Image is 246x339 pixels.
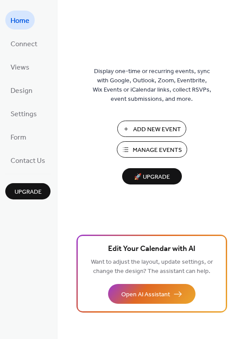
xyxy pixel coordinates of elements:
[117,141,187,158] button: Manage Events
[108,284,195,304] button: Open AI Assistant
[121,290,170,299] span: Open AI Assistant
[122,168,182,184] button: 🚀 Upgrade
[11,107,37,121] span: Settings
[11,14,29,28] span: Home
[5,57,35,76] a: Views
[5,11,35,29] a: Home
[11,84,33,98] span: Design
[11,61,29,74] span: Views
[108,243,195,255] span: Edit Your Calendar with AI
[5,104,42,123] a: Settings
[117,121,186,137] button: Add New Event
[5,127,32,146] a: Form
[91,256,213,277] span: Want to adjust the layout, update settings, or change the design? The assistant can help.
[133,125,181,134] span: Add New Event
[11,37,37,51] span: Connect
[133,146,182,155] span: Manage Events
[14,188,42,197] span: Upgrade
[5,34,43,53] a: Connect
[127,171,177,183] span: 🚀 Upgrade
[5,151,51,169] a: Contact Us
[5,183,51,199] button: Upgrade
[11,154,45,168] span: Contact Us
[93,67,211,104] span: Display one-time or recurring events, sync with Google, Outlook, Zoom, Eventbrite, Wix Events or ...
[5,81,38,99] a: Design
[11,131,26,144] span: Form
